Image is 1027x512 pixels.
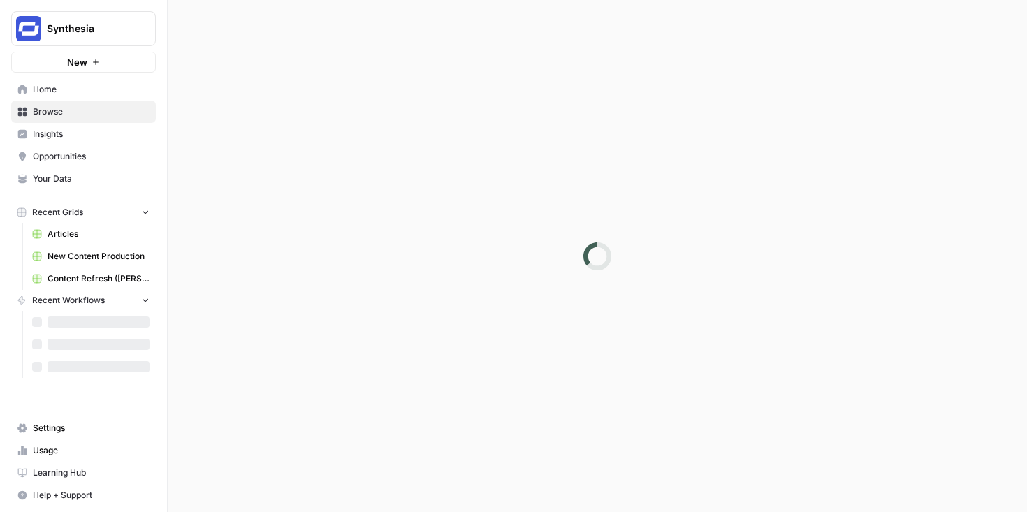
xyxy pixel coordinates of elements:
[11,101,156,123] a: Browse
[26,223,156,245] a: Articles
[11,462,156,484] a: Learning Hub
[11,290,156,311] button: Recent Workflows
[11,417,156,439] a: Settings
[33,467,150,479] span: Learning Hub
[48,228,150,240] span: Articles
[11,439,156,462] a: Usage
[48,272,150,285] span: Content Refresh ([PERSON_NAME])
[16,16,41,41] img: Synthesia Logo
[33,444,150,457] span: Usage
[33,489,150,502] span: Help + Support
[11,202,156,223] button: Recent Grids
[47,22,131,36] span: Synthesia
[26,268,156,290] a: Content Refresh ([PERSON_NAME])
[33,150,150,163] span: Opportunities
[11,145,156,168] a: Opportunities
[11,78,156,101] a: Home
[26,245,156,268] a: New Content Production
[32,294,105,307] span: Recent Workflows
[11,168,156,190] a: Your Data
[11,11,156,46] button: Workspace: Synthesia
[11,484,156,506] button: Help + Support
[33,128,150,140] span: Insights
[33,422,150,434] span: Settings
[33,173,150,185] span: Your Data
[48,250,150,263] span: New Content Production
[11,52,156,73] button: New
[33,105,150,118] span: Browse
[67,55,87,69] span: New
[33,83,150,96] span: Home
[32,206,83,219] span: Recent Grids
[11,123,156,145] a: Insights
